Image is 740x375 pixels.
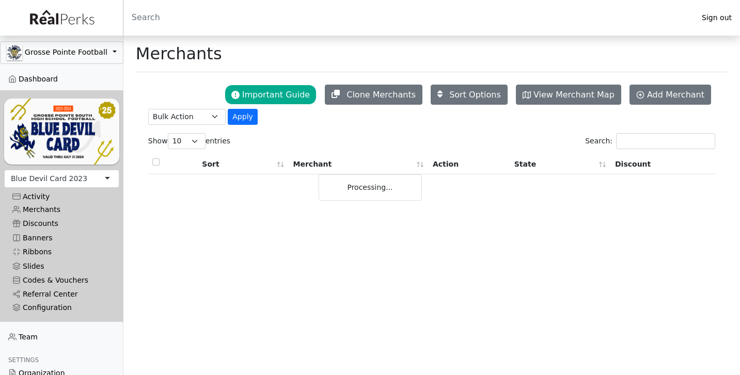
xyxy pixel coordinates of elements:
th: Sort [198,152,289,174]
select: Showentries [168,133,206,149]
a: Discounts [4,217,119,231]
img: YNIl3DAlDelxGQFo2L2ARBV2s5QDnXUOFwQF9zvk.png [4,99,119,164]
a: Sign out [694,11,740,25]
a: Slides [4,259,119,273]
span: Add Merchant [647,90,704,100]
div: Processing... [319,174,422,201]
th: Action [429,152,510,174]
img: GAa1zriJJmkmu1qRtUwg8x1nQwzlKm3DoqW9UgYl.jpg [7,45,22,60]
a: Add Merchant [629,85,711,105]
a: Referral Center [4,287,119,301]
span: Settings [8,356,39,364]
a: View Merchant Map [516,85,621,105]
span: Sort Options [449,90,501,100]
img: real_perks_logo-01.svg [24,6,99,29]
button: Apply [228,109,258,125]
a: Ribbons [4,245,119,259]
span: View Merchant Map [533,90,615,100]
th: Discount [611,152,715,174]
a: Merchants [4,203,119,217]
label: Search: [585,133,715,149]
a: Banners [4,231,119,245]
div: Blue Devil Card 2023 [11,173,87,184]
label: Show entries [148,133,230,149]
input: Search: [616,133,715,149]
select: .form-select-sm example [148,109,226,125]
button: Important Guide [225,85,317,105]
th: Merchant [289,152,429,174]
button: Clone Merchants [325,85,422,105]
span: Important Guide [242,90,310,100]
input: Search [123,5,694,30]
div: Activity [12,192,111,201]
h1: Merchants [136,44,222,63]
button: Sort Options [431,85,508,105]
th: State [510,152,611,174]
a: Codes & Vouchers [4,273,119,287]
span: Clone Merchants [347,90,416,100]
div: Configuration [12,303,111,312]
